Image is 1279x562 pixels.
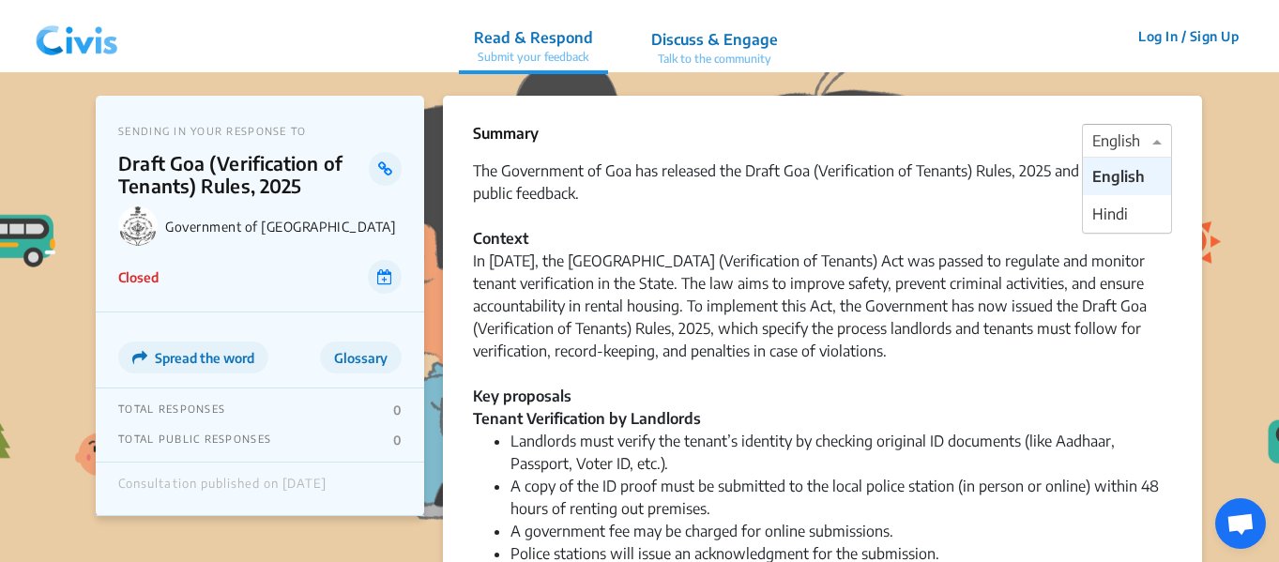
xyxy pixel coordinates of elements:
div: Open chat [1215,498,1266,549]
li: Landlords must verify the tenant’s identity by checking original ID documents (like Aadhaar, Pass... [510,430,1172,475]
strong: Tenant Verification by Landlords [473,409,701,428]
span: Spread the word [155,350,254,366]
strong: Key proposals [473,387,571,405]
p: Summary [473,122,539,144]
p: Draft Goa (Verification of Tenants) Rules, 2025 [118,152,369,197]
button: Log In / Sign Up [1126,22,1251,51]
p: Talk to the community [651,51,778,68]
div: Consultation published on [DATE] [118,477,327,501]
span: English [1092,167,1145,186]
p: SENDING IN YOUR RESPONSE TO [118,125,402,137]
p: Read & Respond [474,26,593,49]
li: A government fee may be charged for online submissions. [510,520,1172,542]
button: Spread the word [118,342,268,373]
span: Hindi [1092,205,1128,223]
span: Glossary [334,350,388,366]
p: Closed [118,267,159,287]
p: 0 [393,433,402,448]
p: Discuss & Engage [651,28,778,51]
img: navlogo.png [28,8,126,65]
li: A copy of the ID proof must be submitted to the local police station (in person or online) within... [510,475,1172,520]
p: Government of [GEOGRAPHIC_DATA] [165,219,402,235]
p: TOTAL PUBLIC RESPONSES [118,433,271,448]
button: Glossary [320,342,402,373]
p: Submit your feedback [474,49,593,66]
div: The Government of Goa has released the Draft Goa (Verification of Tenants) Rules, 2025 and is see... [473,159,1172,250]
div: In [DATE], the [GEOGRAPHIC_DATA] (Verification of Tenants) Act was passed to regulate and monitor... [473,250,1172,407]
p: TOTAL RESPONSES [118,403,225,418]
strong: Context [473,229,528,248]
p: 0 [393,403,402,418]
img: Government of Goa logo [118,206,158,246]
